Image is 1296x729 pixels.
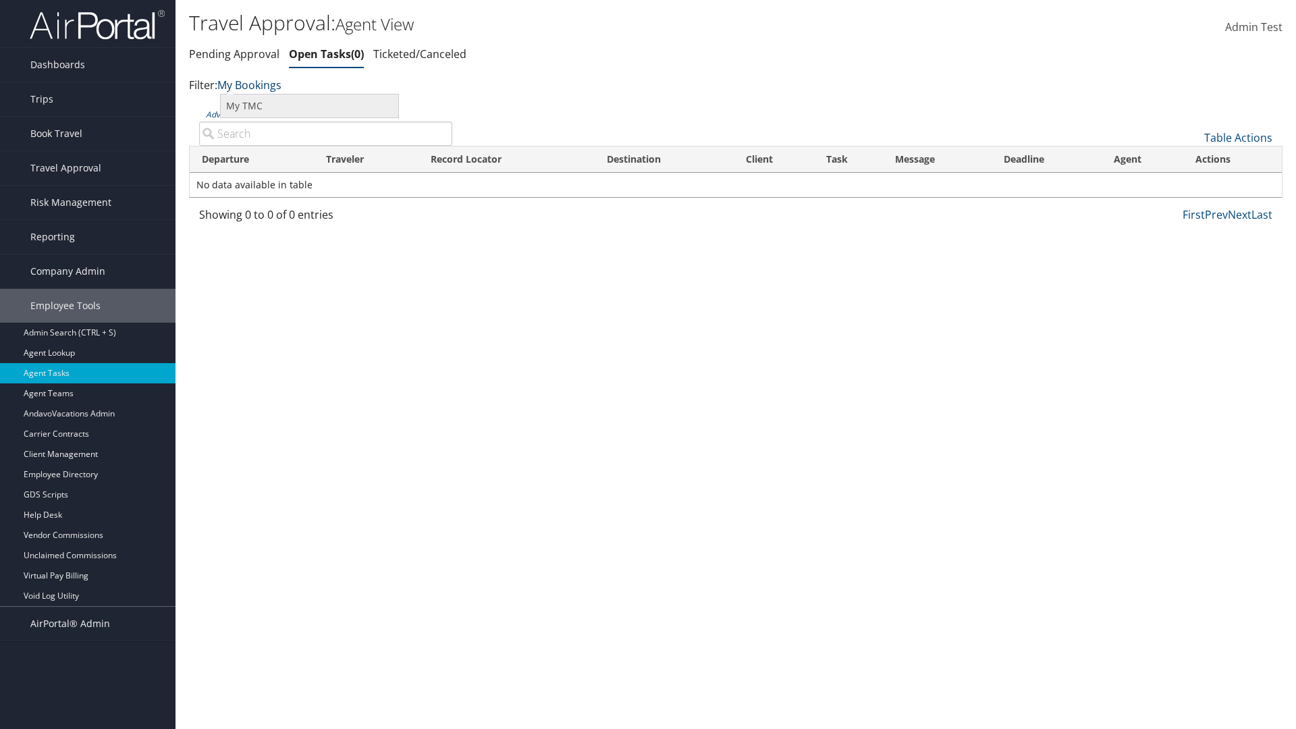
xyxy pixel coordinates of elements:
[189,77,918,94] p: Filter:
[595,146,734,173] th: Destination: activate to sort column ascending
[814,146,883,173] th: Task: activate to sort column ascending
[373,47,466,61] a: Ticketed/Canceled
[335,13,414,35] small: Agent View
[30,48,85,82] span: Dashboards
[30,151,101,185] span: Travel Approval
[1228,207,1251,222] a: Next
[190,173,1282,197] td: No data available in table
[221,94,398,117] a: My TMC
[190,146,314,173] th: Departure: activate to sort column descending
[992,146,1101,173] th: Deadline: activate to sort column ascending
[217,78,281,92] a: My Bookings
[351,47,364,61] span: 0
[418,146,595,173] th: Record Locator: activate to sort column ascending
[30,220,75,254] span: Reporting
[1225,20,1282,34] span: Admin Test
[30,117,82,151] span: Book Travel
[1225,7,1282,49] a: Admin Test
[199,122,452,146] input: Advanced Search
[206,109,271,120] a: Advanced Search
[30,254,105,288] span: Company Admin
[734,146,814,173] th: Client: activate to sort column ascending
[289,47,364,61] a: Open Tasks0
[1183,207,1205,222] a: First
[30,9,165,40] img: airportal-logo.png
[883,146,992,173] th: Message: activate to sort column ascending
[1204,130,1272,145] a: Table Actions
[30,607,110,641] span: AirPortal® Admin
[189,47,279,61] a: Pending Approval
[1251,207,1272,222] a: Last
[30,82,53,116] span: Trips
[1205,207,1228,222] a: Prev
[1183,146,1282,173] th: Actions
[199,207,452,230] div: Showing 0 to 0 of 0 entries
[1102,146,1184,173] th: Agent: activate to sort column ascending
[314,146,418,173] th: Traveler: activate to sort column ascending
[30,186,111,219] span: Risk Management
[30,289,101,323] span: Employee Tools
[189,9,918,37] h1: Travel Approval:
